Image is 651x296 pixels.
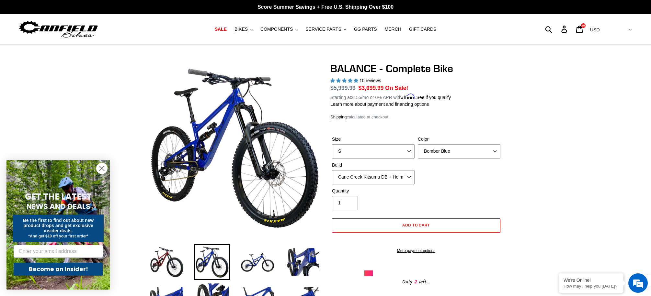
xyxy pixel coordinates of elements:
a: See if you qualify - Learn more about Affirm Financing (opens in modal) [416,95,451,100]
div: Only left... [364,276,468,286]
span: 2 [412,278,419,286]
img: Load image into Gallery viewer, BALANCE - Complete Bike [285,244,321,280]
a: More payment options [332,248,500,254]
label: Build [332,162,415,169]
span: BIKES [234,27,248,32]
button: Close dialog [96,163,108,174]
a: 26 [572,22,588,36]
span: COMPONENTS [260,27,293,32]
span: On Sale! [385,84,408,92]
p: Starting at /mo or 0% APR with . [330,93,451,101]
a: GG PARTS [351,25,380,34]
span: 5.00 stars [330,78,360,83]
a: SALE [211,25,230,34]
a: GIFT CARDS [406,25,440,34]
span: $155 [351,95,361,100]
input: Search [549,22,565,36]
label: Color [418,136,500,143]
span: SERVICE PARTS [305,27,341,32]
span: 26 [581,24,585,27]
label: Size [332,136,415,143]
span: Affirm [401,94,415,99]
span: $3,699.99 [359,85,384,91]
span: GG PARTS [354,27,377,32]
button: COMPONENTS [257,25,301,34]
input: Enter your email address [14,245,103,258]
span: GIFT CARDS [409,27,437,32]
button: SERVICE PARTS [302,25,349,34]
span: MERCH [385,27,401,32]
p: How may I help you today? [564,284,619,289]
span: *And get $10 off your first order* [28,234,88,238]
button: BIKES [231,25,256,34]
button: Become an Insider! [14,263,103,276]
img: Canfield Bikes [18,19,99,39]
span: 10 reviews [360,78,381,83]
span: GET THE LATEST [25,191,92,203]
s: $5,999.99 [330,85,356,91]
img: Load image into Gallery viewer, BALANCE - Complete Bike [240,244,275,280]
h1: BALANCE - Complete Bike [330,62,502,75]
span: Add to cart [402,223,430,227]
div: We're Online! [564,278,619,283]
a: MERCH [382,25,405,34]
span: SALE [215,27,227,32]
a: Shipping [330,115,347,120]
button: Add to cart [332,218,500,233]
img: Load image into Gallery viewer, BALANCE - Complete Bike [194,244,230,280]
span: NEWS AND DEALS [27,201,90,212]
div: calculated at checkout. [330,114,502,120]
a: Learn more about payment and financing options [330,102,429,107]
img: Load image into Gallery viewer, BALANCE - Complete Bike [149,244,185,280]
span: Be the first to find out about new product drops and get exclusive insider deals. [23,218,94,233]
label: Quantity [332,188,415,194]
